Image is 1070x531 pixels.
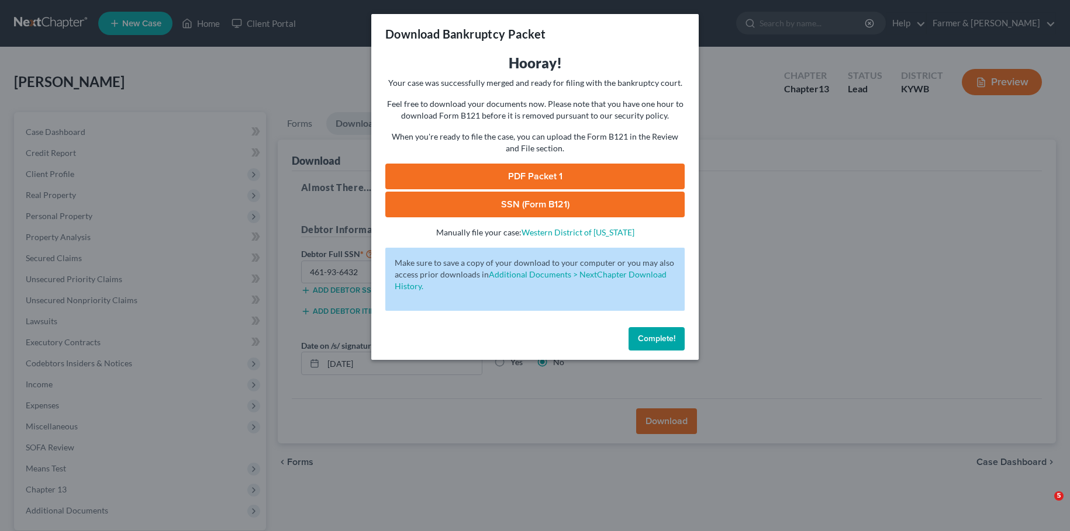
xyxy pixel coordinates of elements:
[385,131,685,154] p: When you're ready to file the case, you can upload the Form B121 in the Review and File section.
[385,54,685,72] h3: Hooray!
[385,164,685,189] a: PDF Packet 1
[522,227,634,237] a: Western District of [US_STATE]
[629,327,685,350] button: Complete!
[385,77,685,89] p: Your case was successfully merged and ready for filing with the bankruptcy court.
[385,227,685,238] p: Manually file your case:
[1030,491,1058,519] iframe: Intercom live chat
[395,269,667,291] a: Additional Documents > NextChapter Download History.
[385,26,546,42] h3: Download Bankruptcy Packet
[385,192,685,217] a: SSN (Form B121)
[1054,491,1064,501] span: 5
[638,334,675,343] span: Complete!
[385,98,685,122] p: Feel free to download your documents now. Please note that you have one hour to download Form B12...
[395,257,675,292] p: Make sure to save a copy of your download to your computer or you may also access prior downloads in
